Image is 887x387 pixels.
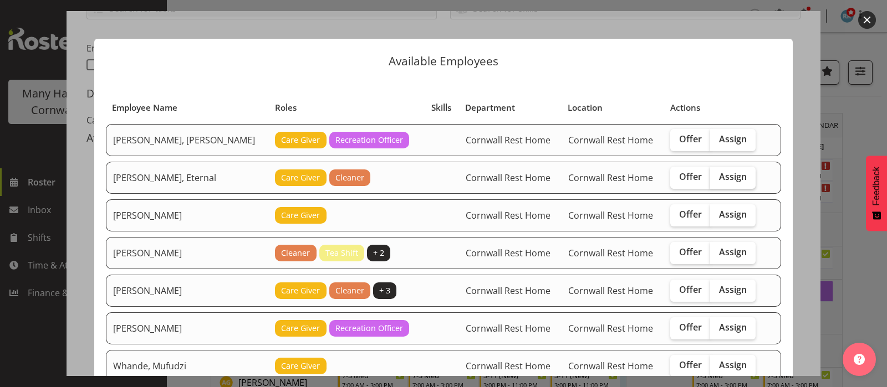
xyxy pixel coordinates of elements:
[105,55,782,67] p: Available Employees
[568,322,653,334] span: Cornwall Rest Home
[466,285,550,297] span: Cornwall Rest Home
[281,322,320,334] span: Care Giver
[679,284,702,295] span: Offer
[373,247,384,259] span: + 2
[379,285,390,297] span: + 3
[281,360,320,372] span: Care Giver
[854,354,865,365] img: help-xxl-2.png
[106,350,268,382] td: Whande, Mufudzi
[106,124,268,156] td: [PERSON_NAME], [PERSON_NAME]
[719,209,747,220] span: Assign
[466,322,550,334] span: Cornwall Rest Home
[719,171,747,182] span: Assign
[466,172,550,184] span: Cornwall Rest Home
[106,237,268,269] td: [PERSON_NAME]
[568,209,653,221] span: Cornwall Rest Home
[568,134,653,146] span: Cornwall Rest Home
[325,247,358,259] span: Tea Shift
[335,172,364,184] span: Cleaner
[466,360,550,372] span: Cornwall Rest Home
[866,156,887,231] button: Feedback - Show survey
[281,134,320,146] span: Care Giver
[719,133,747,145] span: Assign
[466,247,550,259] span: Cornwall Rest Home
[670,101,761,114] div: Actions
[106,312,268,344] td: [PERSON_NAME]
[106,275,268,307] td: [PERSON_NAME]
[335,322,403,334] span: Recreation Officer
[466,209,550,221] span: Cornwall Rest Home
[106,162,268,194] td: [PERSON_NAME], Eternal
[275,101,419,114] div: Roles
[106,199,268,231] td: [PERSON_NAME]
[568,247,653,259] span: Cornwall Rest Home
[281,172,320,184] span: Care Giver
[679,133,702,145] span: Offer
[281,285,320,297] span: Care Giver
[568,285,653,297] span: Cornwall Rest Home
[431,101,453,114] div: Skills
[112,101,262,114] div: Employee Name
[679,209,702,220] span: Offer
[719,284,747,295] span: Assign
[679,359,702,370] span: Offer
[335,285,364,297] span: Cleaner
[568,360,653,372] span: Cornwall Rest Home
[719,322,747,333] span: Assign
[871,167,881,205] span: Feedback
[679,322,702,333] span: Offer
[335,134,403,146] span: Recreation Officer
[466,134,550,146] span: Cornwall Rest Home
[719,359,747,370] span: Assign
[679,171,702,182] span: Offer
[568,101,657,114] div: Location
[281,247,310,259] span: Cleaner
[568,172,653,184] span: Cornwall Rest Home
[465,101,555,114] div: Department
[281,209,320,221] span: Care Giver
[679,246,702,257] span: Offer
[719,246,747,257] span: Assign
